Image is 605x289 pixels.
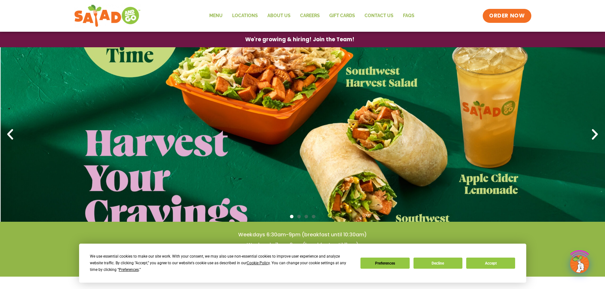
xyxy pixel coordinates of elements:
[205,9,419,23] nav: Menu
[466,258,515,269] button: Accept
[325,9,360,23] a: GIFT CARDS
[360,9,398,23] a: Contact Us
[398,9,419,23] a: FAQs
[13,231,592,238] h4: Weekdays 6:30am-9pm (breakfast until 10:30am)
[205,9,227,23] a: Menu
[79,244,526,283] div: Cookie Consent Prompt
[588,128,602,141] div: Next slide
[312,215,315,218] span: Go to slide 4
[295,9,325,23] a: Careers
[483,9,531,23] a: ORDER NOW
[297,215,301,218] span: Go to slide 2
[74,3,141,29] img: new-SAG-logo-768×292
[90,253,353,273] div: We use essential cookies to make our site work. With your consent, we may also use non-essential ...
[3,128,17,141] div: Previous slide
[413,258,462,269] button: Decline
[290,215,293,218] span: Go to slide 1
[305,215,308,218] span: Go to slide 3
[119,267,139,272] span: Preferences
[489,12,525,20] span: ORDER NOW
[360,258,409,269] button: Preferences
[263,9,295,23] a: About Us
[236,32,364,47] a: We're growing & hiring! Join the Team!
[247,261,270,265] span: Cookie Policy
[245,37,354,42] span: We're growing & hiring! Join the Team!
[13,241,592,248] h4: Weekends 7am-9pm (breakfast until 11am)
[227,9,263,23] a: Locations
